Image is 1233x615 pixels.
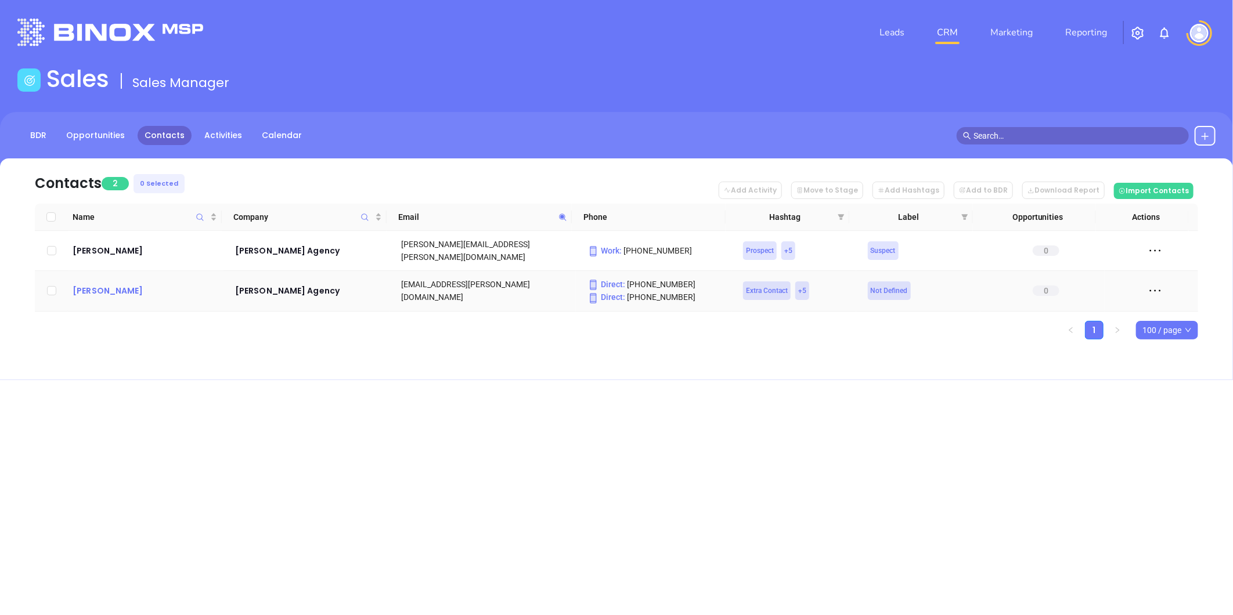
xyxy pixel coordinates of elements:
[861,211,957,223] span: Label
[961,214,968,220] span: filter
[587,278,727,291] p: [PHONE_NUMBER]
[587,291,727,303] p: [PHONE_NUMBER]
[798,284,806,297] span: + 5
[974,129,1182,142] input: Search…
[17,19,203,46] img: logo
[963,132,971,140] span: search
[35,173,102,194] div: Contacts
[1061,21,1112,44] a: Reporting
[73,284,219,298] a: [PERSON_NAME]
[1085,321,1104,339] li: 1
[1131,26,1145,40] img: iconSetting
[102,177,129,190] span: 2
[235,244,385,258] a: [PERSON_NAME] Agency
[932,21,962,44] a: CRM
[59,126,132,145] a: Opportunities
[746,284,788,297] span: Extra Contact
[1136,321,1198,339] div: Page Size
[1114,183,1194,199] button: Import Contacts
[838,214,845,220] span: filter
[1033,245,1059,256] span: 0
[1108,321,1127,339] li: Next Page
[132,74,229,92] span: Sales Manager
[73,244,219,258] a: [PERSON_NAME]
[401,238,571,263] div: [PERSON_NAME][EMAIL_ADDRESS][PERSON_NAME][DOMAIN_NAME]
[398,211,554,223] span: Email
[1068,327,1075,334] span: left
[587,246,622,255] span: Work :
[235,284,385,298] a: [PERSON_NAME] Agency
[1096,204,1189,231] th: Actions
[746,244,774,257] span: Prospect
[23,126,53,145] a: BDR
[134,174,185,193] div: 0 Selected
[871,244,896,257] span: Suspect
[986,21,1037,44] a: Marketing
[68,204,222,231] th: Name
[871,284,908,297] span: Not Defined
[1033,285,1059,296] span: 0
[73,211,208,223] span: Name
[233,211,372,223] span: Company
[138,126,192,145] a: Contacts
[973,204,1097,231] th: Opportunities
[1062,321,1080,339] li: Previous Page
[401,278,571,303] div: [EMAIL_ADDRESS][PERSON_NAME][DOMAIN_NAME]
[1158,26,1171,40] img: iconNotification
[784,244,792,257] span: + 5
[1086,321,1103,339] a: 1
[1190,24,1209,42] img: user
[572,204,726,231] th: Phone
[1114,327,1121,334] span: right
[46,65,109,93] h1: Sales
[222,204,386,231] th: Company
[1108,321,1127,339] button: right
[875,21,909,44] a: Leads
[1062,321,1080,339] button: left
[255,126,309,145] a: Calendar
[197,126,249,145] a: Activities
[835,208,847,226] span: filter
[587,280,625,289] span: Direct :
[587,292,625,302] span: Direct :
[737,211,833,223] span: Hashtag
[587,244,727,257] p: [PHONE_NUMBER]
[959,208,971,226] span: filter
[1142,321,1192,339] span: 100 / page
